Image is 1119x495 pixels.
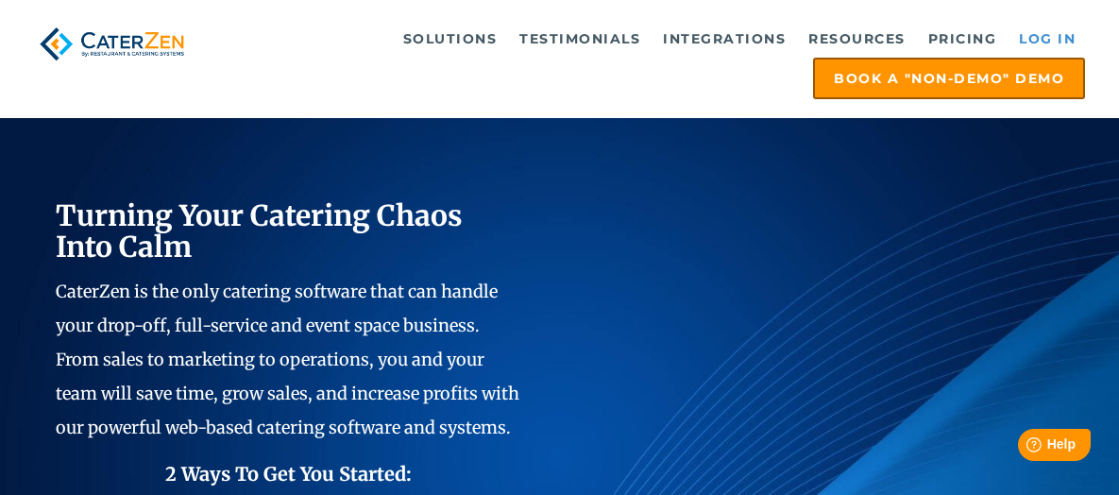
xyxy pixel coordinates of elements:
[510,20,650,58] a: Testimonials
[56,281,519,438] span: CaterZen is the only catering software that can handle your drop-off, full-service and event spac...
[919,20,1007,58] a: Pricing
[165,462,412,486] span: 2 Ways To Get You Started:
[34,20,191,68] img: caterzen
[1009,20,1085,58] a: Log in
[212,20,1085,99] div: Navigation Menu
[813,58,1085,99] a: Book a "Non-Demo" Demo
[799,20,915,58] a: Resources
[951,421,1098,474] iframe: Help widget launcher
[653,20,795,58] a: Integrations
[394,20,507,58] a: Solutions
[56,197,463,265] span: Turning Your Catering Chaos Into Calm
